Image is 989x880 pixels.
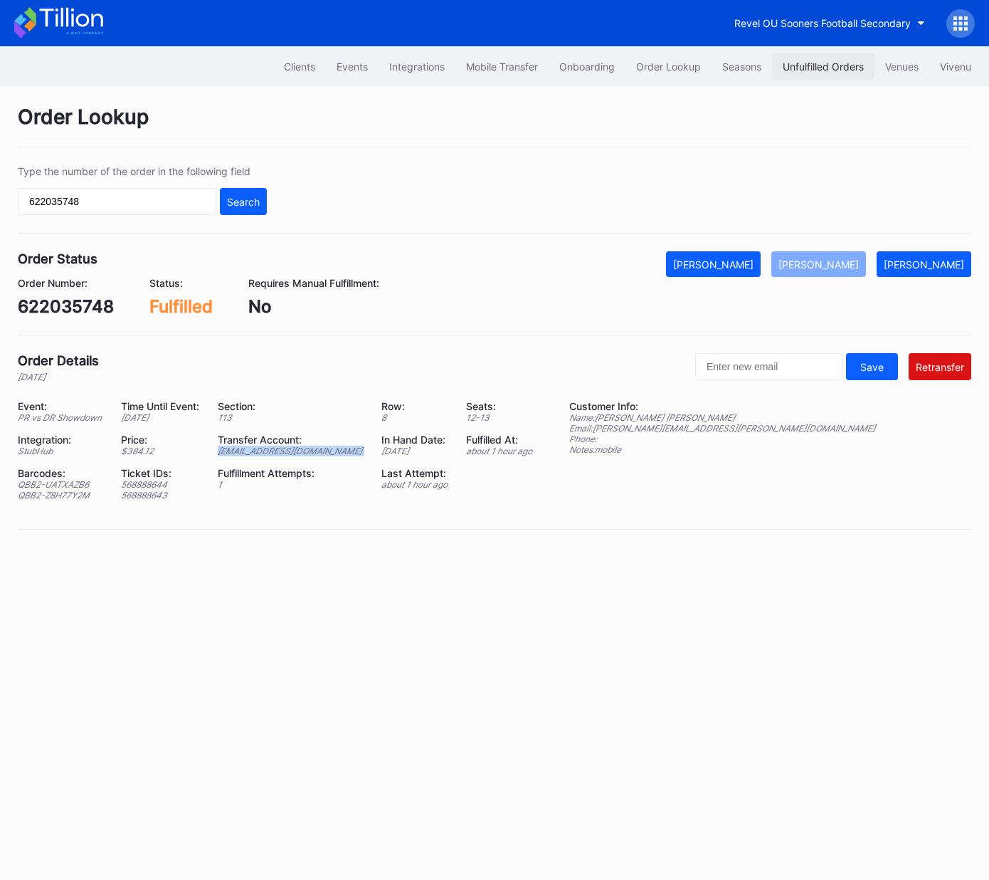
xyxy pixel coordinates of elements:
[569,434,875,444] div: Phone:
[381,400,449,412] div: Row:
[149,277,213,289] div: Status:
[121,400,201,412] div: Time Until Event:
[121,467,201,479] div: Ticket IDs:
[18,446,103,456] div: StubHub
[121,490,201,501] div: 568888643
[783,61,864,73] div: Unfulfilled Orders
[337,61,368,73] div: Events
[149,296,213,317] div: Fulfilled
[227,196,260,208] div: Search
[625,53,712,80] button: Order Lookup
[712,53,772,80] button: Seasons
[466,434,534,446] div: Fulfilled At:
[569,423,875,434] div: Email: [PERSON_NAME][EMAIL_ADDRESS][PERSON_NAME][DOMAIN_NAME]
[666,251,761,277] button: [PERSON_NAME]
[18,479,103,490] div: QBB2-UATXAZB6
[569,400,875,412] div: Customer Info:
[734,17,911,29] div: Revel OU Sooners Football Secondary
[248,296,379,317] div: No
[569,412,875,423] div: Name: [PERSON_NAME] [PERSON_NAME]
[772,53,874,80] button: Unfulfilled Orders
[860,361,884,373] div: Save
[885,61,919,73] div: Venues
[877,251,971,277] button: [PERSON_NAME]
[284,61,315,73] div: Clients
[771,251,866,277] button: [PERSON_NAME]
[121,446,201,456] div: $ 384.12
[18,490,103,501] div: QBB2-Z8H77Y2M
[218,479,364,490] div: 1
[273,53,326,80] button: Clients
[466,61,538,73] div: Mobile Transfer
[381,467,449,479] div: Last Attempt:
[18,400,103,412] div: Event:
[218,400,364,412] div: Section:
[778,258,859,271] div: [PERSON_NAME]
[874,53,929,80] button: Venues
[466,446,534,456] div: about 1 hour ago
[220,188,267,215] button: Search
[455,53,549,80] button: Mobile Transfer
[218,434,364,446] div: Transfer Account:
[381,446,449,456] div: [DATE]
[884,258,964,271] div: [PERSON_NAME]
[248,277,379,289] div: Requires Manual Fulfillment:
[18,277,114,289] div: Order Number:
[326,53,379,80] button: Events
[466,400,534,412] div: Seats:
[18,105,971,147] div: Order Lookup
[673,258,753,271] div: [PERSON_NAME]
[121,479,201,490] div: 568888644
[121,434,201,446] div: Price:
[381,434,449,446] div: In Hand Date:
[18,353,99,368] div: Order Details
[389,61,445,73] div: Integrations
[909,353,971,380] button: Retransfer
[549,53,625,80] button: Onboarding
[695,353,842,380] input: Enter new email
[569,444,875,455] div: Notes: mobile
[121,412,201,423] div: [DATE]
[18,251,97,266] div: Order Status
[929,53,982,80] button: Vivenu
[18,372,99,382] div: [DATE]
[636,61,701,73] div: Order Lookup
[218,412,364,423] div: 113
[379,53,455,80] button: Integrations
[381,412,449,423] div: 8
[466,412,534,423] div: 12 - 13
[18,188,216,215] input: GT59662
[916,361,964,373] div: Retransfer
[18,412,103,423] div: PR vs DR Showdown
[724,10,936,36] button: Revel OU Sooners Football Secondary
[559,61,615,73] div: Onboarding
[218,446,364,456] div: [EMAIL_ADDRESS][DOMAIN_NAME]
[846,353,898,380] button: Save
[18,296,114,317] div: 622035748
[940,61,971,73] div: Vivenu
[18,434,103,446] div: Integration:
[218,467,364,479] div: Fulfillment Attempts:
[722,61,761,73] div: Seasons
[381,479,449,490] div: about 1 hour ago
[18,467,103,479] div: Barcodes:
[18,165,267,177] div: Type the number of the order in the following field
